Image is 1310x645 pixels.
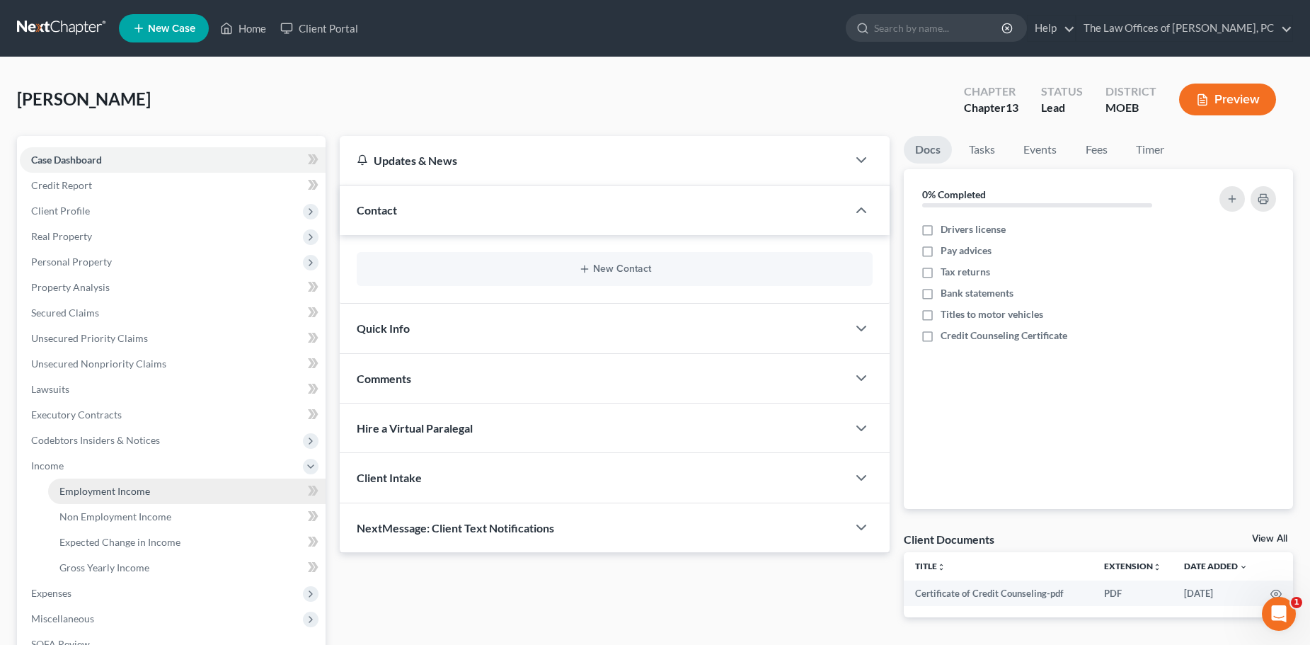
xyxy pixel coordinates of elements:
a: Extensionunfold_more [1104,561,1161,571]
span: Unsecured Priority Claims [31,332,148,344]
a: Executory Contracts [20,402,326,428]
span: Lawsuits [31,383,69,395]
div: Status [1041,84,1083,100]
a: Expected Change in Income [48,530,326,555]
a: Gross Yearly Income [48,555,326,581]
span: Credit Counseling Certificate [941,329,1067,343]
td: PDF [1093,581,1173,606]
div: Lead [1041,100,1083,116]
a: Titleunfold_more [915,561,946,571]
input: Search by name... [874,15,1004,41]
a: Credit Report [20,173,326,198]
a: Unsecured Nonpriority Claims [20,351,326,377]
iframe: Intercom live chat [1262,597,1296,631]
span: Contact [357,203,397,217]
span: Non Employment Income [59,510,171,523]
div: Client Documents [904,532,994,547]
strong: 0% Completed [922,188,986,200]
div: Chapter [964,84,1018,100]
span: Quick Info [357,321,410,335]
button: Preview [1179,84,1276,115]
span: Property Analysis [31,281,110,293]
div: Chapter [964,100,1018,116]
a: Property Analysis [20,275,326,300]
span: Titles to motor vehicles [941,307,1043,321]
a: Employment Income [48,479,326,504]
span: New Case [148,23,195,34]
span: Miscellaneous [31,612,94,624]
span: [PERSON_NAME] [17,89,151,109]
span: Client Intake [357,471,422,484]
a: Fees [1074,136,1119,164]
span: Expenses [31,587,71,599]
i: unfold_more [1153,563,1161,571]
td: [DATE] [1173,581,1259,606]
span: Client Profile [31,205,90,217]
i: unfold_more [937,563,946,571]
span: Drivers license [941,222,1006,236]
span: Gross Yearly Income [59,561,149,573]
a: Date Added expand_more [1184,561,1248,571]
a: Events [1012,136,1068,164]
a: Home [213,16,273,41]
a: The Law Offices of [PERSON_NAME], PC [1076,16,1292,41]
a: View All [1252,534,1287,544]
div: District [1105,84,1156,100]
span: NextMessage: Client Text Notifications [357,521,554,535]
a: Tasks [958,136,1006,164]
span: Codebtors Insiders & Notices [31,434,160,446]
a: Client Portal [273,16,365,41]
span: Pay advices [941,244,992,258]
span: Employment Income [59,485,150,497]
span: Case Dashboard [31,154,102,166]
span: Credit Report [31,179,92,191]
span: Comments [357,372,411,385]
span: Income [31,460,64,472]
a: Non Employment Income [48,504,326,530]
div: MOEB [1105,100,1156,116]
a: Help [1028,16,1075,41]
div: Updates & News [357,153,831,168]
span: Hire a Virtual Paralegal [357,421,473,435]
a: Docs [904,136,952,164]
span: Expected Change in Income [59,536,180,548]
span: Unsecured Nonpriority Claims [31,358,166,370]
span: 13 [1006,101,1018,114]
span: Personal Property [31,256,112,268]
td: Certificate of Credit Counseling-pdf [904,581,1093,606]
a: Secured Claims [20,300,326,326]
a: Case Dashboard [20,147,326,173]
span: 1 [1291,597,1302,608]
i: expand_more [1239,563,1248,571]
span: Bank statements [941,286,1013,300]
span: Real Property [31,230,92,242]
a: Lawsuits [20,377,326,402]
button: New Contact [368,263,862,275]
a: Timer [1125,136,1176,164]
a: Unsecured Priority Claims [20,326,326,351]
span: Executory Contracts [31,409,122,421]
span: Secured Claims [31,307,99,319]
span: Tax returns [941,265,990,279]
